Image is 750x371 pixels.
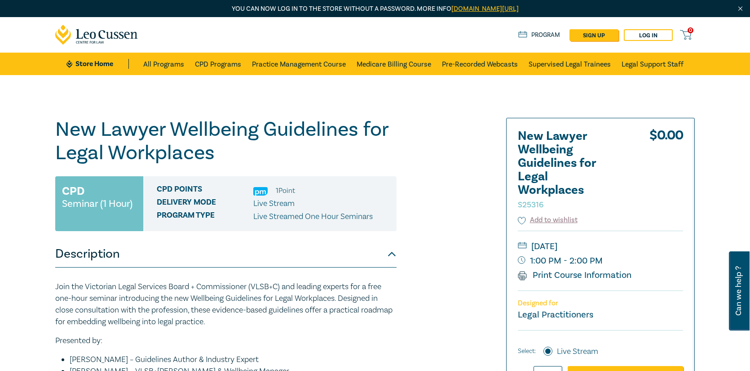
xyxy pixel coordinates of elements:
span: Select: [518,346,536,356]
a: Medicare Billing Course [357,53,431,75]
a: Practice Management Course [252,53,346,75]
a: Store Home [66,59,129,69]
p: Presented by: [55,335,397,347]
div: $ 0.00 [649,130,683,215]
span: Can we help ? [734,257,743,325]
span: 0 [688,27,693,33]
label: Live Stream [557,346,598,358]
p: Designed for [518,299,683,308]
img: Practice Management & Business Skills [253,187,268,196]
a: Log in [624,29,673,41]
a: sign up [569,29,618,41]
a: Print Course Information [518,269,631,281]
a: All Programs [143,53,184,75]
p: Live Streamed One Hour Seminars [253,211,373,223]
small: 1:00 PM - 2:00 PM [518,254,683,268]
button: Description [55,241,397,268]
small: Legal Practitioners [518,309,593,321]
a: Program [518,30,560,40]
img: Close [737,5,744,13]
small: Seminar (1 Hour) [62,199,132,208]
a: Legal Support Staff [622,53,684,75]
li: 1 Point [276,185,295,197]
span: Live Stream [253,198,295,209]
h1: New Lawyer Wellbeing Guidelines for Legal Workplaces [55,118,397,165]
span: Program type [157,211,253,223]
span: Delivery Mode [157,198,253,210]
span: CPD Points [157,185,253,197]
button: Add to wishlist [518,215,578,225]
p: You can now log in to the store without a password. More info [55,4,695,14]
small: S25316 [518,200,543,210]
a: CPD Programs [195,53,241,75]
a: [DOMAIN_NAME][URL] [451,4,519,13]
a: Supervised Legal Trainees [529,53,611,75]
small: [DATE] [518,239,683,254]
h3: CPD [62,183,84,199]
p: Join the Victorian Legal Services Board + Commissioner (VLSB+C) and leading experts for a free on... [55,281,397,328]
li: [PERSON_NAME] – Guidelines Author & Industry Expert [70,354,397,366]
h2: New Lawyer Wellbeing Guidelines for Legal Workplaces [518,130,617,210]
a: Pre-Recorded Webcasts [442,53,518,75]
